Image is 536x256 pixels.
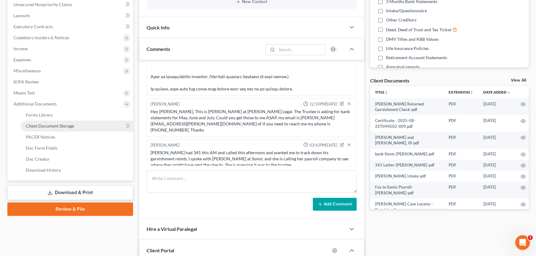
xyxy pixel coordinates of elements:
[370,149,444,160] td: bank Stmts [PERSON_NAME]-pdf
[370,160,444,171] td: 341 Letter-[PERSON_NAME]-pdf
[147,46,170,52] span: Comments
[26,167,61,173] span: Download History
[370,132,444,149] td: [PERSON_NAME] and [PERSON_NAME], III-pdf
[370,98,444,115] td: [PERSON_NAME] Returned Garnishment Check-pdf
[386,45,429,52] span: Life Insurance Policies
[26,145,57,151] span: Doc Form Fields
[313,198,357,211] button: Add Comment
[478,132,516,149] td: [DATE]
[13,57,31,62] span: Expenses
[151,101,180,107] div: [PERSON_NAME]
[478,198,516,215] td: [DATE]
[147,226,197,232] span: Hire a Virtual Paralegal
[21,143,133,154] a: Doc Form Fields
[151,150,353,168] div: [PERSON_NAME] had 341 this AM and called this afternoon and wanted me to track down his garnishme...
[385,91,388,94] i: unfold_more
[26,123,74,128] span: Client Document Storage
[370,77,409,84] div: Client Documents
[386,36,438,42] span: DMV Titles and KBB Values
[478,160,516,171] td: [DATE]
[7,202,133,216] a: Review & File
[13,79,39,84] span: SOFA Review
[26,156,50,162] span: Doc Creator
[444,160,478,171] td: PDF
[21,109,133,120] a: Forms Library
[277,44,325,55] input: Search...
[26,112,53,117] span: Forms Library
[147,247,174,253] span: Client Portal
[9,76,133,87] a: SOFA Review
[13,35,69,40] span: Codebtors Insiders & Notices
[370,198,444,215] td: [PERSON_NAME] Case Locator - Receipt-pdf
[444,115,478,132] td: PDF
[13,13,30,18] span: Lawsuits
[9,10,133,21] a: Lawsuits
[478,115,516,132] td: [DATE]
[444,171,478,182] td: PDF
[13,90,35,95] span: Means Test
[7,185,133,200] a: Download & Print
[511,78,526,82] a: View All
[151,109,353,133] div: Hey [PERSON_NAME], This is [PERSON_NAME] at [PERSON_NAME] Legal. The Trustee is asking for bank s...
[386,27,451,33] span: Deed, Deed of Trust and Tax Ticket
[478,171,516,182] td: [DATE]
[13,24,53,29] span: Executory Contracts
[515,235,530,250] iframe: Intercom live chat
[386,17,416,23] span: Other Creditors
[13,2,72,7] span: Unsecured Nonpriority Claims
[309,101,337,107] span: 12:50PM[DATE]
[151,142,180,148] div: [PERSON_NAME]
[444,182,478,199] td: PDF
[478,98,516,115] td: [DATE]
[13,101,57,106] span: Additional Documents
[386,8,427,14] span: Intake/Questionnaire
[470,91,473,94] i: unfold_more
[444,149,478,160] td: PDF
[444,98,478,115] td: PDF
[370,182,444,199] td: Fax to Somic Payroll-[PERSON_NAME]-pdf
[528,235,533,240] span: 1
[370,115,444,132] td: Certificate - 2025-08-22T094502-009.pdf
[483,90,511,94] a: Date Added expand_more
[478,182,516,199] td: [DATE]
[13,68,41,73] span: Miscellaneous
[444,132,478,149] td: PDF
[478,149,516,160] td: [DATE]
[26,134,55,139] span: PACER Notices
[309,142,337,148] span: 03:42PM[DATE]
[507,91,511,94] i: expand_more
[370,171,444,182] td: [PERSON_NAME] intake-pdf
[375,90,388,94] a: Titleunfold_more
[13,46,28,51] span: Income
[9,21,133,32] a: Executory Contracts
[444,198,478,215] td: PDF
[449,90,473,94] a: Extensionunfold_more
[386,64,419,70] span: Appraisal reports
[21,165,133,176] a: Download History
[21,120,133,132] a: Client Document Storage
[386,55,447,61] span: Retirement Account Statements
[21,154,133,165] a: Doc Creator
[21,132,133,143] a: PACER Notices
[147,25,170,30] span: Quick Info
